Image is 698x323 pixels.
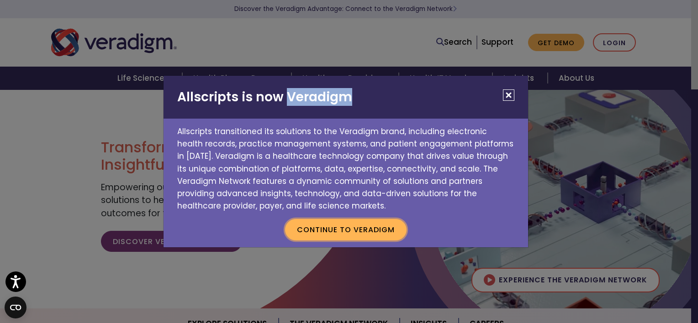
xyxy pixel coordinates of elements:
button: Close [503,89,514,101]
button: Continue to Veradigm [285,219,407,240]
iframe: Drift Chat Widget [523,258,687,312]
button: Open CMP widget [5,297,26,318]
p: Allscripts transitioned its solutions to the Veradigm brand, including electronic health records,... [164,119,528,212]
h2: Allscripts is now Veradigm [164,76,528,119]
